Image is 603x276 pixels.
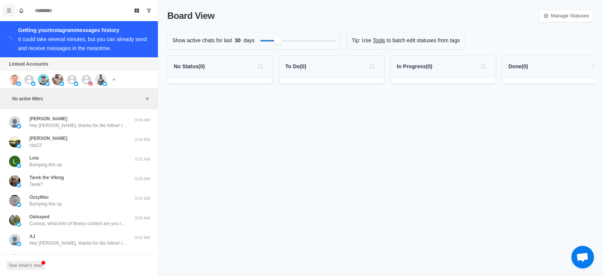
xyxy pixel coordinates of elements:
p: 9:03 AM [133,156,152,163]
p: days [243,37,255,44]
p: 9:04 AM [133,117,152,123]
img: picture [9,136,20,147]
img: picture [9,195,20,206]
p: Tip: Use [352,37,371,44]
img: picture [103,81,107,86]
img: picture [74,81,78,86]
img: picture [17,163,21,168]
button: Search [366,60,378,72]
button: Notifications [15,5,27,17]
p: 9:04 AM [133,136,152,143]
img: picture [60,81,64,86]
p: Done ( 0 ) [508,63,528,71]
img: picture [17,202,21,207]
p: Linked Accounts [9,60,48,68]
img: picture [88,81,93,86]
img: picture [17,124,21,129]
button: Add filters [143,94,152,103]
p: Tarek? [29,181,43,188]
img: picture [52,74,63,85]
p: [PERSON_NAME] [29,115,67,122]
img: picture [9,156,20,167]
button: Menu [3,5,15,17]
p: 9:01 AM [133,254,152,261]
p: Curious, what kind of fitness content are you the most interested in? Always looking to see what ... [29,220,127,227]
div: Getting your Instagram messages history [18,26,149,35]
button: Search [589,60,601,72]
p: Lola [29,155,39,161]
img: picture [9,254,20,265]
img: picture [9,117,20,128]
img: picture [95,74,106,85]
p: 9:02 AM [133,235,152,241]
img: picture [45,81,50,86]
p: 9:03 AM [133,215,152,221]
p: Tarek the Viking [29,174,64,181]
p: In Progress ( 0 ) [397,63,432,71]
p: [PERSON_NAME] [29,135,67,142]
button: Search [254,60,266,72]
div: Open chat [571,246,594,268]
img: picture [38,74,49,85]
p: No active filters [12,95,143,102]
img: picture [9,175,20,187]
p: 9:03 AM [133,176,152,182]
p: 9:03 AM [133,195,152,202]
p: Hey [PERSON_NAME], thanks for the follow! If you don’t mind me asking, what inspired you to follo... [29,122,127,129]
p: Bumping this up [29,201,62,207]
p: Bumping this up [29,161,62,168]
img: picture [17,144,21,148]
button: Add account [109,75,118,84]
img: picture [9,234,20,245]
img: picture [17,183,21,187]
button: Board View [131,5,143,17]
a: Tools [373,37,385,44]
button: Show unread conversations [143,5,155,17]
img: picture [9,74,20,85]
p: Show active chats for last [172,37,232,44]
p: To Do ( 0 ) [285,63,306,71]
img: picture [17,222,21,227]
p: OzzyMac [29,194,49,201]
p: to batch edit statuses from tags [387,37,460,44]
button: Search [478,60,490,72]
span: 30 [232,37,243,44]
p: No Status ( 0 ) [174,63,205,71]
img: picture [17,81,21,86]
p: AJ [29,233,35,240]
div: It could take several minutes, but you can already send and receive messages in the meantime. [18,36,147,51]
a: Manage Statuses [539,9,594,22]
img: picture [9,215,20,226]
p: cbp22 [29,142,42,149]
div: Filter by activity days [274,37,282,44]
img: picture [31,81,35,86]
p: Hey [PERSON_NAME], thanks for the follow! If you don’t mind me asking, what inspired you to follo... [29,240,127,247]
button: See what's new [6,261,45,270]
p: [PERSON_NAME] [29,253,67,260]
p: Oalsayed [29,213,49,220]
p: Board View [167,9,214,23]
img: picture [17,242,21,246]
